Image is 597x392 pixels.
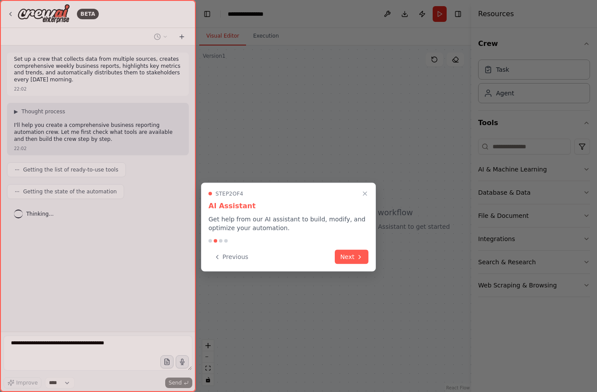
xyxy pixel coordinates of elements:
p: Get help from our AI assistant to build, modify, and optimize your automation. [208,215,368,232]
button: Next [335,250,368,264]
button: Previous [208,250,253,264]
h3: AI Assistant [208,201,368,211]
span: Step 2 of 4 [215,190,243,197]
button: Hide left sidebar [201,8,213,20]
button: Close walkthrough [360,189,370,199]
